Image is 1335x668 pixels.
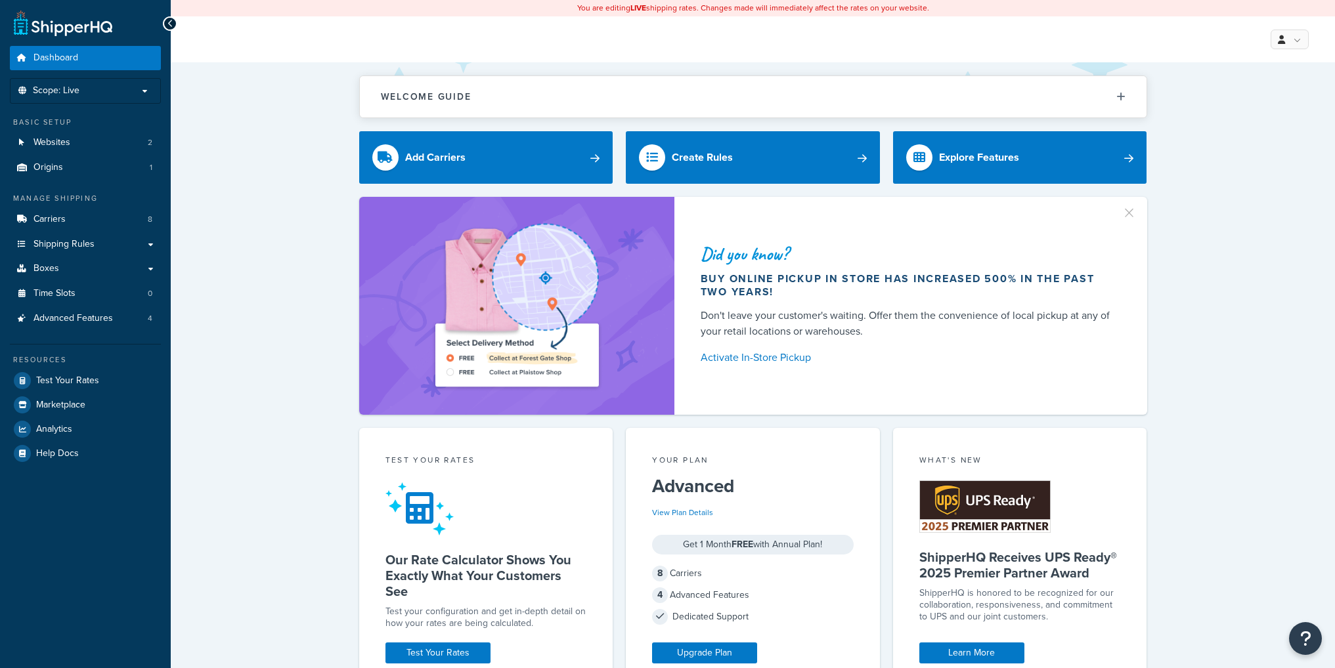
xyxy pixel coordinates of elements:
span: 4 [148,313,152,324]
a: View Plan Details [652,507,713,518]
a: Create Rules [626,131,880,184]
span: Test Your Rates [36,375,99,386]
h5: Advanced [652,476,854,497]
div: Carriers [652,564,854,583]
div: Don't leave your customer's waiting. Offer them the convenience of local pickup at any of your re... [701,308,1116,339]
h5: ShipperHQ Receives UPS Ready® 2025 Premier Partner Award [919,549,1121,581]
span: Help Docs [36,448,79,459]
span: Carriers [33,214,66,225]
span: Dashboard [33,52,78,64]
div: Create Rules [672,148,733,167]
li: Origins [10,156,161,180]
span: 8 [148,214,152,225]
a: Marketplace [10,393,161,417]
button: Open Resource Center [1289,622,1322,655]
span: 0 [148,288,152,299]
span: Shipping Rules [33,239,95,250]
a: Explore Features [893,131,1147,184]
a: Time Slots0 [10,282,161,306]
b: LIVE [630,2,646,14]
h5: Our Rate Calculator Shows You Exactly What Your Customers See [385,552,587,599]
a: Test Your Rates [385,642,491,663]
span: Advanced Features [33,313,113,324]
span: 4 [652,587,668,603]
li: Advanced Features [10,306,161,331]
span: Origins [33,162,63,173]
a: Analytics [10,417,161,441]
div: Did you know? [701,245,1116,263]
div: Your Plan [652,454,854,469]
a: Carriers8 [10,207,161,232]
div: Buy online pickup in store has increased 500% in the past two years! [701,272,1116,299]
span: Boxes [33,263,59,274]
p: ShipperHQ is honored to be recognized for our collaboration, responsiveness, and commitment to UP... [919,587,1121,623]
a: Activate In-Store Pickup [701,348,1116,367]
div: Test your configuration and get in-depth detail on how your rates are being calculated. [385,606,587,629]
a: Test Your Rates [10,369,161,392]
a: Origins1 [10,156,161,180]
div: What's New [919,454,1121,469]
div: Resources [10,354,161,365]
li: Carriers [10,207,161,232]
div: Add Carriers [405,148,466,167]
li: Websites [10,131,161,155]
span: Time Slots [33,288,76,299]
a: Learn More [919,642,1024,663]
a: Dashboard [10,46,161,70]
h2: Welcome Guide [381,92,471,102]
div: Advanced Features [652,586,854,604]
img: ad-shirt-map-b0359fc47e01cab431d101c4b569394f6a03f54285957d908178d52f29eb9668.png [398,217,636,395]
div: Test your rates [385,454,587,469]
strong: FREE [732,537,753,551]
button: Welcome Guide [360,76,1147,117]
span: 8 [652,566,668,581]
li: Time Slots [10,282,161,306]
div: Explore Features [939,148,1019,167]
div: Dedicated Support [652,608,854,626]
a: Shipping Rules [10,232,161,257]
a: Add Carriers [359,131,613,184]
div: Basic Setup [10,117,161,128]
a: Help Docs [10,442,161,465]
span: 2 [148,137,152,148]
span: Analytics [36,424,72,435]
span: Scope: Live [33,85,79,96]
span: Websites [33,137,70,148]
a: Advanced Features4 [10,306,161,331]
a: Upgrade Plan [652,642,757,663]
div: Manage Shipping [10,193,161,204]
a: Boxes [10,257,161,281]
span: 1 [150,162,152,173]
div: Get 1 Month with Annual Plan! [652,535,854,554]
a: Websites2 [10,131,161,155]
span: Marketplace [36,400,85,411]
